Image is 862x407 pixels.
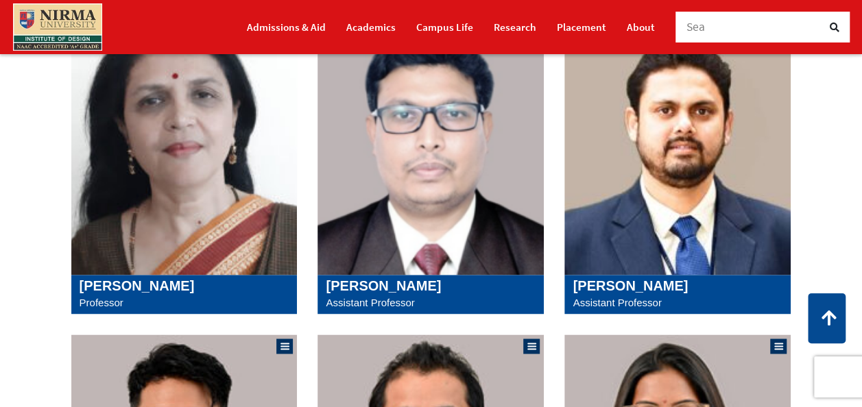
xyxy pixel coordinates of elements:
[346,15,396,39] a: Academics
[13,3,102,51] img: main_logo
[627,15,655,39] a: About
[557,15,606,39] a: Placement
[318,21,544,275] img: Pradeep Sahu
[80,277,289,312] a: [PERSON_NAME] Professor
[686,19,706,34] span: Sea
[80,277,289,294] h5: [PERSON_NAME]
[573,277,782,294] h5: [PERSON_NAME]
[494,15,536,39] a: Research
[71,21,298,275] img: Mona Prabhu
[416,15,473,39] a: Campus Life
[564,21,791,275] img: Pradipta Biswas
[326,277,536,312] a: [PERSON_NAME] Assistant Professor
[326,277,536,294] h5: [PERSON_NAME]
[247,15,326,39] a: Admissions & Aid
[326,294,536,312] p: Assistant Professor
[573,277,782,312] a: [PERSON_NAME] Assistant Professor
[573,294,782,312] p: Assistant Professor
[80,294,289,312] p: Professor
